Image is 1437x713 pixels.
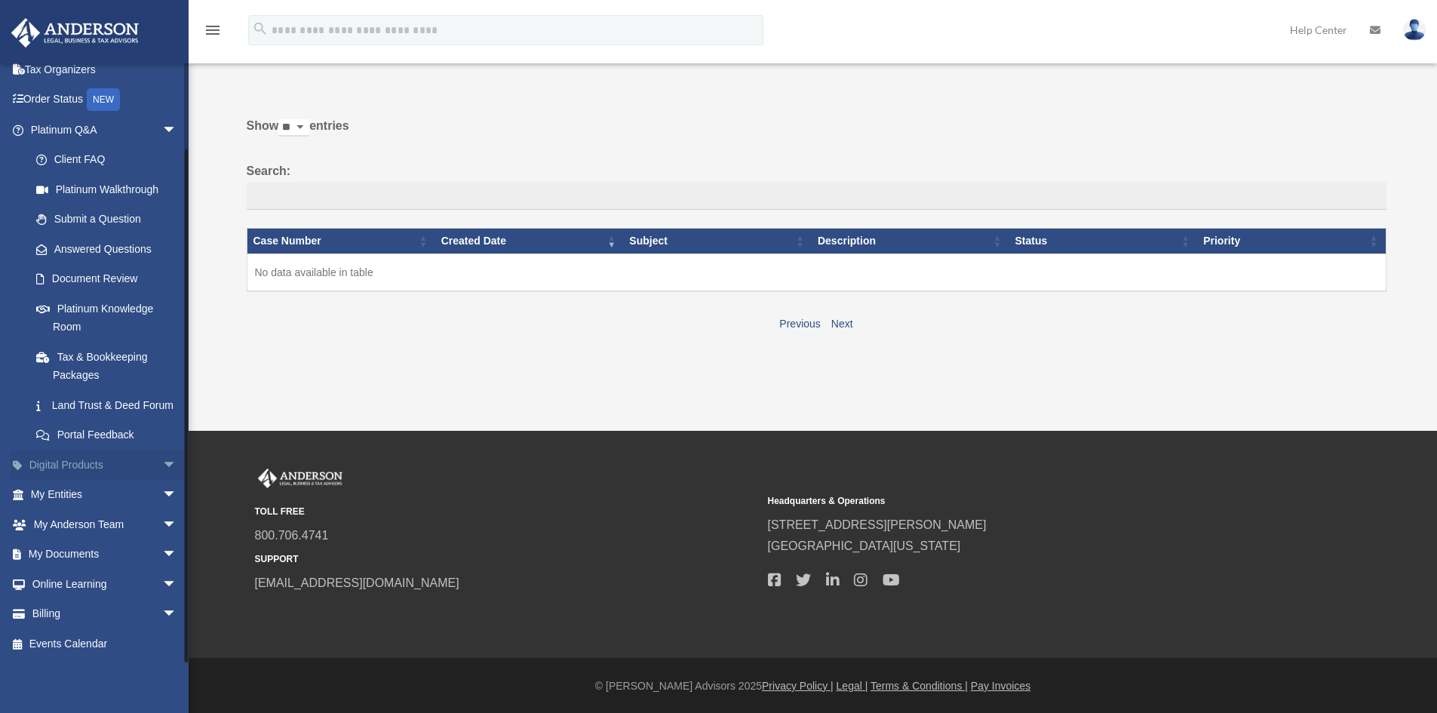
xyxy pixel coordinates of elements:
[162,539,192,570] span: arrow_drop_down
[255,469,345,488] img: Anderson Advisors Platinum Portal
[87,88,120,111] div: NEW
[11,628,200,659] a: Events Calendar
[11,85,200,115] a: Order StatusNEW
[837,680,868,692] a: Legal |
[21,420,192,450] a: Portal Feedback
[11,569,200,599] a: Online Learningarrow_drop_down
[11,115,192,145] a: Platinum Q&Aarrow_drop_down
[278,119,309,137] select: Showentries
[204,26,222,39] a: menu
[255,504,757,520] small: TOLL FREE
[623,229,812,254] th: Subject: activate to sort column ascending
[247,254,1386,291] td: No data available in table
[247,161,1386,211] label: Search:
[831,318,853,330] a: Next
[762,680,834,692] a: Privacy Policy |
[204,21,222,39] i: menu
[7,18,143,48] img: Anderson Advisors Platinum Portal
[21,293,192,342] a: Platinum Knowledge Room
[768,493,1270,509] small: Headquarters & Operations
[247,229,435,254] th: Case Number: activate to sort column ascending
[1009,229,1198,254] th: Status: activate to sort column ascending
[768,539,961,552] a: [GEOGRAPHIC_DATA][US_STATE]
[812,229,1009,254] th: Description: activate to sort column ascending
[255,576,459,589] a: [EMAIL_ADDRESS][DOMAIN_NAME]
[779,318,820,330] a: Previous
[252,20,269,37] i: search
[21,145,192,175] a: Client FAQ
[11,54,200,85] a: Tax Organizers
[21,234,185,264] a: Answered Questions
[870,680,968,692] a: Terms & Conditions |
[11,480,200,510] a: My Entitiesarrow_drop_down
[247,115,1386,152] label: Show entries
[162,115,192,146] span: arrow_drop_down
[11,599,200,629] a: Billingarrow_drop_down
[21,342,192,390] a: Tax & Bookkeeping Packages
[255,529,329,542] a: 800.706.4741
[162,450,192,481] span: arrow_drop_down
[11,509,200,539] a: My Anderson Teamarrow_drop_down
[971,680,1030,692] a: Pay Invoices
[21,174,192,204] a: Platinum Walkthrough
[11,539,200,570] a: My Documentsarrow_drop_down
[435,229,624,254] th: Created Date: activate to sort column ascending
[768,518,987,531] a: [STREET_ADDRESS][PERSON_NAME]
[21,390,192,420] a: Land Trust & Deed Forum
[189,677,1437,696] div: © [PERSON_NAME] Advisors 2025
[1403,19,1426,41] img: User Pic
[255,552,757,567] small: SUPPORT
[162,599,192,630] span: arrow_drop_down
[1197,229,1386,254] th: Priority: activate to sort column ascending
[247,182,1386,211] input: Search:
[162,509,192,540] span: arrow_drop_down
[21,204,192,235] a: Submit a Question
[162,480,192,511] span: arrow_drop_down
[21,264,192,294] a: Document Review
[162,569,192,600] span: arrow_drop_down
[11,450,200,480] a: Digital Productsarrow_drop_down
